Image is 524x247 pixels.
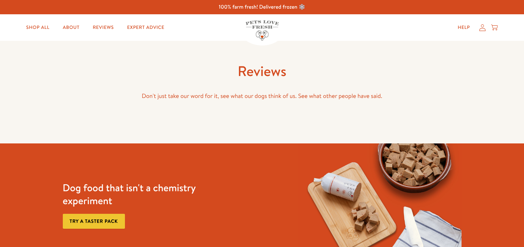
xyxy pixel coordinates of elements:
p: Don't just take our word for it, see what our dogs think of us. See what other people have said. [63,91,462,101]
a: About [57,21,85,34]
a: Try a taster pack [63,214,125,229]
img: Pets Love Fresh [246,20,279,41]
a: Expert Advice [122,21,170,34]
a: Help [452,21,475,34]
h3: Dog food that isn't a chemistry experiment [63,181,226,207]
h1: Reviews [63,62,462,80]
a: Reviews [87,21,119,34]
a: Shop All [21,21,55,34]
